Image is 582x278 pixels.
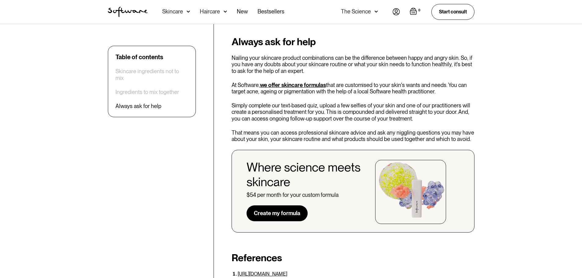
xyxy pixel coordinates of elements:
a: we offer skincare formulas [260,82,326,88]
p: At Software, that are customised to your skin's wants and needs. You can target acne, ageing or p... [232,82,474,95]
img: arrow down [224,9,227,15]
div: Haircare [200,9,220,15]
a: Skincare ingredients not to mix [115,68,188,81]
img: arrow down [187,9,190,15]
h2: Always ask for help [232,36,474,47]
a: Create my formula [247,205,308,221]
p: Nailing your skincare product combinations can be the difference between happy and angry skin. So... [232,55,474,74]
a: [URL][DOMAIN_NAME] [238,271,287,277]
a: Open empty cart [410,8,422,16]
div: 0 [417,8,422,13]
img: arrow down [375,9,378,15]
a: Ingredients to mix together [115,89,179,96]
a: Start consult [431,4,474,20]
a: Always ask for help [115,103,161,110]
img: Software Logo [108,7,148,17]
div: Where science meets skincare [247,160,366,189]
h2: References [232,252,474,264]
div: $54 per month for your custom formula [247,192,339,198]
div: Table of contents [115,53,163,61]
p: Simply complete our text-based quiz, upload a few selfies of your skin and one of our practitione... [232,102,474,122]
div: Skincare [162,9,183,15]
div: The Science [341,9,371,15]
a: home [108,7,148,17]
p: That means you can access professional skincare advice and ask any niggling questions you may hav... [232,129,474,143]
